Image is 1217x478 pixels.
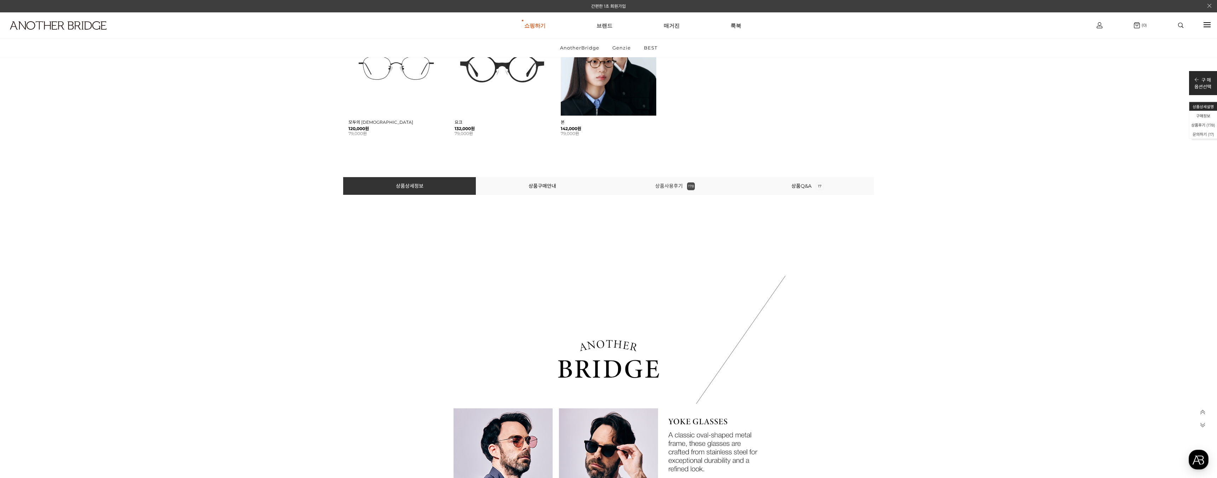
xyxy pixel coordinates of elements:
[529,183,556,189] a: 상품구매안내
[1178,23,1183,28] img: search
[816,182,824,190] span: 17
[1208,123,1214,128] span: 178
[1134,22,1140,28] img: cart
[554,39,605,57] a: AnotherBridge
[2,224,47,242] a: 홈
[591,4,626,9] a: 간편한 1초 회원가입
[455,131,550,136] li: 79,000원
[606,39,637,57] a: Genzie
[91,224,136,242] a: 설정
[687,182,695,190] span: 178
[348,126,444,132] strong: 120,000원
[348,119,413,125] a: 모두의 [DEMOGRAPHIC_DATA]
[455,126,550,132] strong: 132,000원
[22,235,27,240] span: 홈
[561,126,656,132] strong: 142,000원
[561,119,565,125] a: 본
[1140,23,1147,28] span: (0)
[655,183,695,189] a: 상품사용후기
[455,20,550,116] img: 요크 글라스 - 트렌디한 디자인의 유니크한 안경 이미지
[791,183,824,189] a: 상품Q&A
[455,119,462,125] a: 요크
[561,131,656,136] li: 79,000원
[664,13,680,38] a: 매거진
[596,13,612,38] a: 브랜드
[348,131,444,136] li: 79,000원
[731,13,741,38] a: 룩북
[1097,22,1102,28] img: cart
[396,183,423,189] a: 상품상세정보
[1194,76,1211,83] p: 구 매
[10,21,106,30] img: logo
[4,21,186,47] a: logo
[1194,83,1211,90] p: 옵션선택
[47,224,91,242] a: 대화
[1134,22,1147,28] a: (0)
[561,20,656,116] img: 본 - 동그란 렌즈로 돋보이는 아세테이트 안경 이미지
[348,20,444,116] img: 모두의 안경 - 다양한 크기에 맞춘 다용도 디자인 이미지
[109,235,118,240] span: 설정
[65,235,73,241] span: 대화
[638,39,663,57] a: BEST
[524,13,546,38] a: 쇼핑하기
